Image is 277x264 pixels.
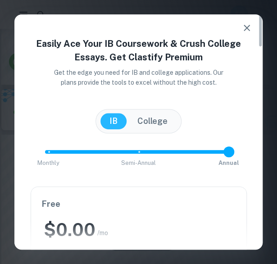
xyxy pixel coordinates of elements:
span: Annual [218,159,239,166]
span: Semi-Annual [121,159,156,166]
h6: Free [42,198,236,210]
button: College [128,113,177,129]
p: Get the edge you need for IB and college applications. Our plans provide the tools to excel witho... [48,68,229,87]
span: Monthly [37,159,59,166]
h4: Easily Ace Your IB Coursework & Crush College Essays. Get Clastify Premium [25,37,252,64]
button: IB [100,113,127,129]
h2: $ 0.00 [44,218,95,241]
